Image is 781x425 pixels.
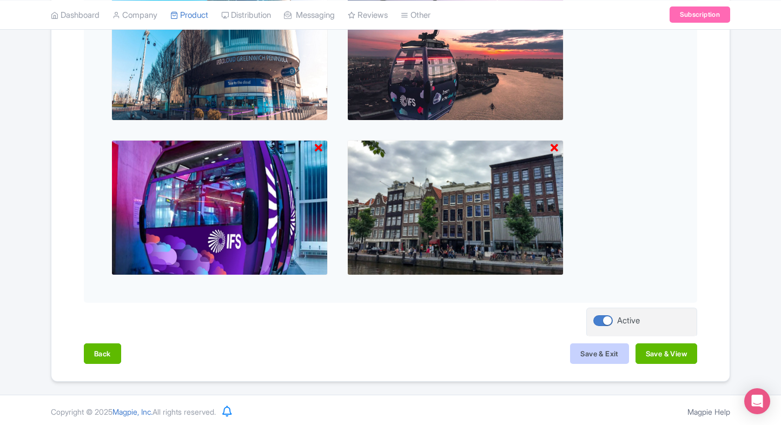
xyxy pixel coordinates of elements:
[84,343,121,364] button: Back
[111,140,328,275] img: pralbzgzy3rvti3pwih2.jpg
[112,407,153,416] span: Magpie, Inc.
[744,388,770,414] div: Open Intercom Messenger
[44,406,222,417] div: Copyright © 2025 All rights reserved.
[636,343,697,364] button: Save & View
[617,315,640,327] div: Active
[670,6,730,23] a: Subscription
[570,343,628,364] button: Save & Exit
[687,407,730,416] a: Magpie Help
[347,140,564,275] img: cozvz1e1fxkzyllzlaea.jpg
